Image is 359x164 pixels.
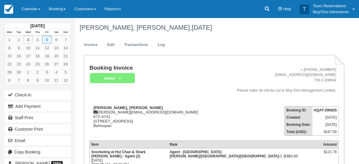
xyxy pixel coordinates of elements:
a: 20 [52,52,61,60]
a: 13 [52,44,61,52]
th: Total (USD): [285,128,312,136]
a: Edit [103,39,119,51]
a: 30 [14,68,23,76]
a: 24 [23,60,33,68]
h1: Booking Invoice [90,65,217,71]
a: 10 [23,44,33,52]
a: 10 [42,76,52,84]
th: Fri [42,29,52,36]
a: 28 [61,60,70,68]
td: $167.00 [312,128,339,136]
a: 21 [61,52,70,60]
a: 3 [42,68,52,76]
td: [DATE] [312,121,339,128]
img: checkfront-main-nav-mini-logo.png [4,5,13,14]
th: Booking Date: [285,121,312,128]
a: 14 [61,44,70,52]
a: 9 [33,76,42,84]
address: + [PHONE_NUMBER] [EMAIL_ADDRESS][DOMAIN_NAME] TIN # 206604 Please make all checks out to Muy-Ono ... [219,67,336,93]
a: 1 [23,68,33,76]
span: Help [283,7,291,11]
strong: HQAT-290825 [314,108,337,112]
a: 26 [42,60,52,68]
strong: [PERSON_NAME], [PERSON_NAME] [93,105,163,110]
a: 19 [42,52,52,60]
a: 6 [52,36,61,44]
a: 2 [33,68,42,76]
a: 8 [23,76,33,84]
a: Customer Print [5,124,71,134]
button: Check-in [5,90,71,100]
a: 4 [52,68,61,76]
a: Transactions [120,39,153,51]
a: 1 [5,36,14,44]
th: Rate [168,141,322,148]
a: 25 [33,60,42,68]
i: Help [278,7,282,11]
th: Mon [5,29,14,36]
button: Email [5,136,71,145]
a: 27 [52,60,61,68]
a: 8 [5,44,14,52]
a: 29 [5,68,14,76]
em: AGENT [90,73,135,84]
th: Booking ID: [285,106,312,114]
a: 11 [52,76,61,84]
p: Muy'Ono Adventures [313,9,349,15]
a: 4 [33,36,42,44]
strong: [DATE] [30,23,44,28]
a: 22 [5,60,14,68]
strong: Agent - San Pedro/Belize City/Caye Caulker [170,150,280,158]
button: Add Payment [5,102,71,111]
a: 7 [61,36,70,44]
h1: [PERSON_NAME], [PERSON_NAME], [80,24,340,31]
a: 5 [42,36,52,44]
th: Wed [23,29,33,36]
a: 11 [33,44,42,52]
th: Item [90,141,168,148]
td: [DATE] [312,114,339,121]
span: [DATE] [192,24,212,31]
a: 18 [33,52,42,60]
p: Tours Reservations [313,3,349,9]
a: 9 [14,44,23,52]
a: 7 [14,76,23,84]
a: Invoice [80,39,102,51]
a: 2 [14,36,23,44]
th: Thu [33,29,42,36]
a: 12 [42,44,52,52]
div: $121.78 [323,150,337,159]
a: 12 [61,76,70,84]
th: Created: [285,114,312,121]
a: 15 [5,52,14,60]
a: Log [153,39,169,51]
th: Sun [61,29,70,36]
th: Amount [322,141,339,148]
strong: Snorkeling at Hol Chan & Shark [PERSON_NAME] - Agent (2) [91,150,146,158]
a: 23 [14,60,23,68]
div: [PERSON_NAME][EMAIL_ADDRESS][DOMAIN_NAME] 672-4741 [STREET_ADDRESS] Belmopan [90,105,217,135]
a: AGENT [90,73,133,84]
th: Tue [14,29,23,36]
a: 16 [14,52,23,60]
a: Staff Print [5,113,71,123]
button: Copy Booking [5,147,71,157]
a: 3 [23,36,33,44]
span: $60.89 [287,154,298,158]
div: T [300,5,309,14]
th: Sat [52,29,61,36]
a: 5 [61,68,70,76]
a: 6 [5,76,14,84]
a: 17 [23,52,33,60]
